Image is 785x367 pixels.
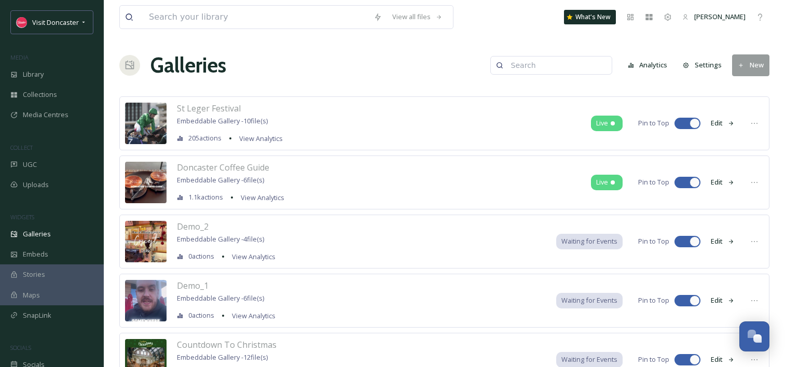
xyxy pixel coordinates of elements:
[232,311,276,320] span: View Analytics
[177,339,277,350] span: Countdown To Christmas
[177,162,269,173] span: Doncaster Coffee Guide
[23,90,57,100] span: Collections
[638,118,669,128] span: Pin to Top
[706,113,740,133] button: Edit
[144,6,368,29] input: Search your library
[23,160,37,170] span: UGC
[125,280,167,321] img: 12e429df-3a7b-4c21-8bd7-43f516e16252.jpg
[241,193,284,202] span: View Analytics
[177,103,241,114] span: St Leger Festival
[10,144,33,151] span: COLLECT
[694,12,746,21] span: [PERSON_NAME]
[125,103,167,144] img: 01c5ae5b-de55-42ef-92e4-2535ec9a274a.jpg
[623,55,673,75] button: Analytics
[678,55,727,75] button: Settings
[561,355,617,364] span: Waiting for Events
[23,110,68,120] span: Media Centres
[561,236,617,246] span: Waiting for Events
[561,295,617,305] span: Waiting for Events
[739,321,769,351] button: Open Chat
[23,180,49,190] span: Uploads
[236,191,284,204] a: View Analytics
[232,252,276,261] span: View Analytics
[706,290,740,310] button: Edit
[706,172,740,192] button: Edit
[177,116,268,125] span: Embeddable Gallery - 10 file(s)
[10,53,29,61] span: MEDIA
[23,310,51,320] span: SnapLink
[23,229,51,239] span: Galleries
[125,162,167,203] img: ccadded5-7fc4-406d-b53c-dab48f74e6a9.jpg
[188,251,214,261] span: 0 actions
[623,55,678,75] a: Analytics
[177,293,264,303] span: Embeddable Gallery - 6 file(s)
[706,231,740,251] button: Edit
[188,133,222,143] span: 205 actions
[23,270,45,279] span: Stories
[10,213,34,221] span: WIDGETS
[732,54,769,76] button: New
[177,352,268,362] span: Embeddable Gallery - 12 file(s)
[177,221,209,232] span: Demo_2
[125,221,167,262] img: 5cde10d7-e800-4a67-aa29-e0ddc07493e1.jpg
[564,10,616,24] a: What's New
[10,344,31,351] span: SOCIALS
[227,309,276,322] a: View Analytics
[638,236,669,246] span: Pin to Top
[23,69,44,79] span: Library
[227,250,276,263] a: View Analytics
[638,355,669,364] span: Pin to Top
[596,118,608,128] span: Live
[188,192,223,202] span: 1.1k actions
[506,55,607,76] input: Search
[17,17,27,27] img: visit%20logo%20fb.jpg
[23,249,48,259] span: Embeds
[677,7,751,27] a: [PERSON_NAME]
[150,50,226,81] a: Galleries
[32,18,79,27] span: Visit Doncaster
[387,7,448,27] a: View all files
[188,310,214,320] span: 0 actions
[177,234,264,244] span: Embeddable Gallery - 4 file(s)
[177,280,209,291] span: Demo_1
[638,295,669,305] span: Pin to Top
[596,177,608,187] span: Live
[678,55,732,75] a: Settings
[234,132,283,145] a: View Analytics
[638,177,669,187] span: Pin to Top
[177,175,264,185] span: Embeddable Gallery - 6 file(s)
[239,134,283,143] span: View Analytics
[23,290,40,300] span: Maps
